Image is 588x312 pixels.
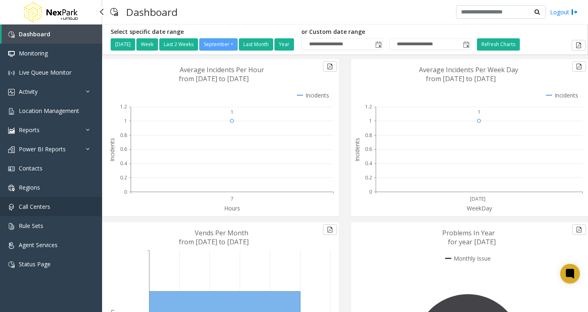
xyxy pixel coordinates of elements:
[8,127,15,134] img: 'icon'
[224,204,240,212] text: Hours
[8,204,15,210] img: 'icon'
[8,242,15,249] img: 'icon'
[19,126,40,134] span: Reports
[365,160,372,167] text: 0.4
[448,237,496,246] text: for year [DATE]
[365,174,372,181] text: 0.2
[122,2,182,22] h3: Dashboard
[179,74,249,83] text: from [DATE] to [DATE]
[419,65,518,74] text: Average Incidents Per Week Day
[461,39,470,50] span: Toggle popup
[19,184,40,191] span: Regions
[231,195,234,202] text: 7
[19,260,51,268] span: Status Page
[120,132,127,139] text: 0.8
[195,228,248,237] text: Vends Per Month
[108,138,116,162] text: Incidents
[111,38,135,51] button: [DATE]
[365,103,372,110] text: 1.2
[19,49,48,57] span: Monitoring
[8,89,15,95] img: 'icon'
[572,61,586,72] button: Export to pdf
[8,70,15,76] img: 'icon'
[323,61,337,72] button: Export to pdf
[442,228,495,237] text: Problems In Year
[231,108,234,115] text: 1
[19,164,42,172] span: Contacts
[8,51,15,57] img: 'icon'
[124,117,127,124] text: 1
[19,107,79,115] span: Location Management
[572,224,586,235] button: Export to pdf
[120,160,127,167] text: 0.4
[120,103,127,110] text: 1.2
[19,222,43,230] span: Rule Sets
[365,146,372,153] text: 0.6
[550,8,578,16] a: Logout
[8,31,15,38] img: 'icon'
[19,145,66,153] span: Power BI Reports
[8,185,15,191] img: 'icon'
[365,132,372,139] text: 0.8
[110,2,118,22] img: pageIcon
[19,88,38,95] span: Activity
[19,69,71,76] span: Live Queue Monitor
[374,39,383,50] span: Toggle popup
[2,24,102,44] a: Dashboard
[180,65,264,74] text: Average Incidents Per Hour
[239,38,273,51] button: Last Month
[470,195,486,202] text: [DATE]
[572,40,586,51] button: Export to pdf
[571,8,578,16] img: logout
[323,224,337,235] button: Export to pdf
[467,204,492,212] text: WeekDay
[179,237,249,246] text: from [DATE] to [DATE]
[19,241,58,249] span: Agent Services
[111,29,295,35] h5: Select specific date range
[19,203,50,210] span: Call Centers
[274,38,294,51] button: Year
[477,38,520,51] button: Refresh Charts
[8,108,15,115] img: 'icon'
[159,38,198,51] button: Last 2 Weeks
[478,108,481,115] text: 1
[8,223,15,230] img: 'icon'
[8,166,15,172] img: 'icon'
[120,146,127,153] text: 0.6
[8,146,15,153] img: 'icon'
[136,38,158,51] button: Week
[369,117,372,124] text: 1
[301,29,471,35] h5: or Custom date range
[120,174,127,181] text: 0.2
[426,74,496,83] text: from [DATE] to [DATE]
[8,261,15,268] img: 'icon'
[124,188,127,195] text: 0
[353,138,361,162] text: Incidents
[369,188,372,195] text: 0
[19,30,50,38] span: Dashboard
[199,38,238,51] button: September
